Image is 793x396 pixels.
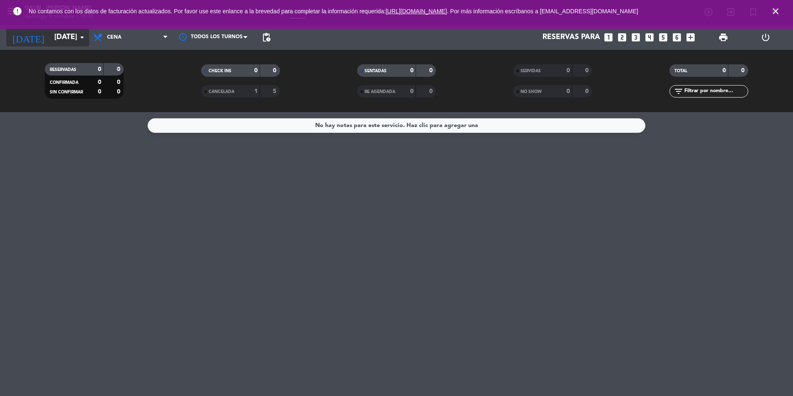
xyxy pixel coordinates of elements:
i: [DATE] [6,28,50,46]
i: looks_3 [630,32,641,43]
i: close [771,6,781,16]
strong: 0 [410,68,414,73]
strong: 0 [98,89,101,95]
a: [URL][DOMAIN_NAME] [386,8,447,15]
span: pending_actions [261,32,271,42]
span: RE AGENDADA [365,90,395,94]
div: No hay notas para este servicio. Haz clic para agregar una [315,121,478,130]
strong: 0 [117,89,122,95]
strong: 0 [273,68,278,73]
i: looks_6 [671,32,682,43]
span: CONFIRMADA [50,81,78,85]
span: CHECK INS [209,69,231,73]
strong: 0 [585,68,590,73]
i: power_settings_new [761,32,771,42]
strong: 0 [567,88,570,94]
strong: 0 [98,66,101,72]
i: looks_4 [644,32,655,43]
strong: 0 [429,68,434,73]
div: LOG OUT [744,25,787,50]
i: filter_list [674,86,684,96]
span: print [718,32,728,42]
i: add_box [685,32,696,43]
i: looks_two [617,32,628,43]
strong: 0 [254,68,258,73]
strong: 0 [741,68,746,73]
strong: 0 [722,68,726,73]
span: CANCELADA [209,90,234,94]
strong: 0 [98,79,101,85]
span: Reservas para [542,33,600,42]
span: No contamos con los datos de facturación actualizados. Por favor use este enlance a la brevedad p... [29,8,638,15]
strong: 0 [117,66,122,72]
span: SENTADAS [365,69,387,73]
i: looks_one [603,32,614,43]
strong: 5 [273,88,278,94]
strong: 1 [254,88,258,94]
strong: 0 [429,88,434,94]
a: . Por más información escríbanos a [EMAIL_ADDRESS][DOMAIN_NAME] [447,8,638,15]
span: SERVIDAS [521,69,541,73]
span: NO SHOW [521,90,542,94]
i: looks_5 [658,32,669,43]
span: Cena [107,34,122,40]
i: arrow_drop_down [77,32,87,42]
strong: 0 [410,88,414,94]
span: SIN CONFIRMAR [50,90,83,94]
strong: 0 [585,88,590,94]
span: RESERVADAS [50,68,76,72]
i: error [12,6,22,16]
strong: 0 [117,79,122,85]
input: Filtrar por nombre... [684,87,748,96]
span: TOTAL [674,69,687,73]
strong: 0 [567,68,570,73]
